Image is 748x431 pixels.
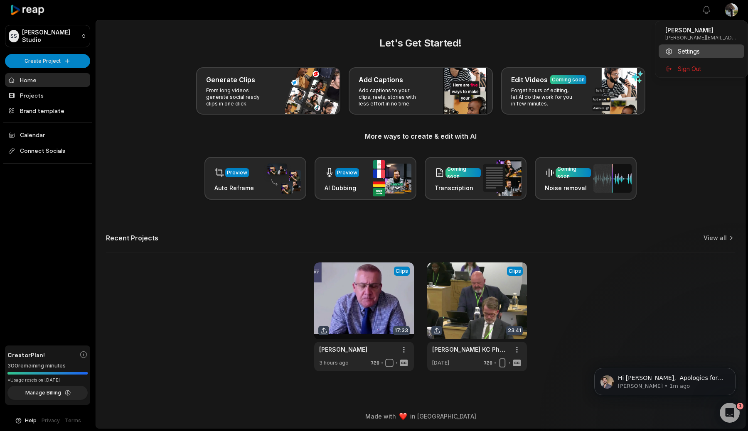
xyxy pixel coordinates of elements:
span: 1 [737,403,743,409]
span: Settings [678,47,700,56]
iframe: Intercom notifications message [582,350,748,409]
span: Sign Out [678,64,701,73]
iframe: Intercom live chat [720,403,740,423]
p: [PERSON_NAME] [665,26,738,34]
p: [PERSON_NAME][EMAIL_ADDRESS][PERSON_NAME][DOMAIN_NAME] [665,34,738,41]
